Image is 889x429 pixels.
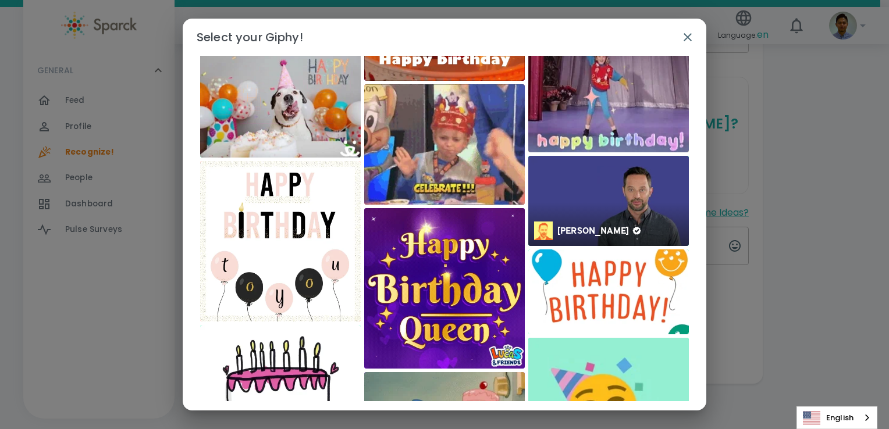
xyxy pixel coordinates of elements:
img: 80h.jpg [534,221,553,240]
img: Video gif. Black and white dog in a pointed, pink birthday hat licks its lips over a white birthd... [200,50,361,158]
img: Happy Birthday GIF by Lucas and Friends by RV AppStudios [364,208,525,369]
h2: Select your Giphy! [183,19,706,56]
img: Text gif. Four pink and black balloons with a black candle on them float up and down. Text, “Happ... [200,161,361,321]
img: Celebrity gif. Nick Kroll against a purple background with a half smile, puts out his hand, and t... [528,156,689,246]
aside: Language selected: English [796,406,877,429]
img: Happy Birthday Reaction GIF [528,32,689,152]
img: Text gif. Multicolored balloons, some with smiley faces, float past the text "Happy Birthday!" [528,249,689,334]
div: Language [796,406,877,429]
img: Video gif. A little boy in a Chuck E. Cheese birthday crown dances in celebration. Text, “Celebra... [364,84,525,205]
a: English [797,407,877,428]
div: [PERSON_NAME] [557,224,629,238]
